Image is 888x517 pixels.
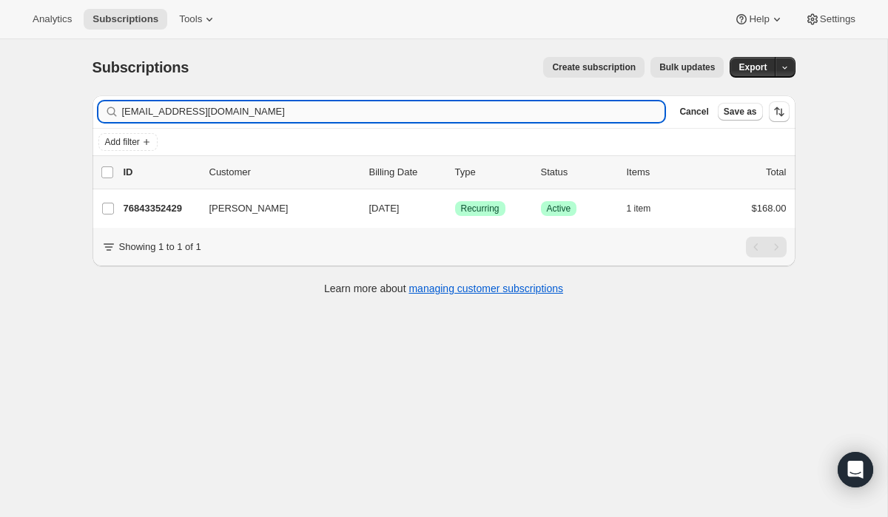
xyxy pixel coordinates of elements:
span: Recurring [461,203,499,214]
a: managing customer subscriptions [408,283,563,294]
span: Export [739,61,767,73]
button: 1 item [627,198,667,219]
span: Add filter [105,136,140,148]
span: Save as [724,106,757,118]
button: [PERSON_NAME] [201,197,349,220]
p: Showing 1 to 1 of 1 [119,240,201,254]
button: Bulk updates [650,57,724,78]
button: Analytics [24,9,81,30]
button: Create subscription [543,57,645,78]
span: Active [547,203,571,214]
button: Tools [170,9,226,30]
p: Learn more about [324,281,563,296]
p: ID [124,165,198,180]
span: [DATE] [369,203,400,214]
p: 76843352429 [124,201,198,216]
span: Cancel [679,106,708,118]
p: Status [541,165,615,180]
button: Cancel [673,103,714,121]
button: Add filter [98,133,158,151]
span: Bulk updates [659,61,715,73]
button: Sort the results [769,101,790,122]
button: Help [725,9,793,30]
div: Items [627,165,701,180]
button: Settings [796,9,864,30]
button: Subscriptions [84,9,167,30]
span: Help [749,13,769,25]
span: $168.00 [752,203,787,214]
p: Total [766,165,786,180]
span: Tools [179,13,202,25]
span: Subscriptions [92,59,189,75]
span: Create subscription [552,61,636,73]
button: Export [730,57,776,78]
nav: Pagination [746,237,787,257]
span: [PERSON_NAME] [209,201,289,216]
span: Settings [820,13,855,25]
span: Analytics [33,13,72,25]
span: 1 item [627,203,651,214]
input: Filter subscribers [122,101,665,122]
div: IDCustomerBilling DateTypeStatusItemsTotal [124,165,787,180]
div: Open Intercom Messenger [838,452,873,487]
p: Customer [209,165,357,180]
button: Save as [718,103,763,121]
div: Type [455,165,529,180]
div: 76843352429[PERSON_NAME][DATE]SuccessRecurringSuccessActive1 item$168.00 [124,198,787,219]
p: Billing Date [369,165,443,180]
span: Subscriptions [92,13,158,25]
